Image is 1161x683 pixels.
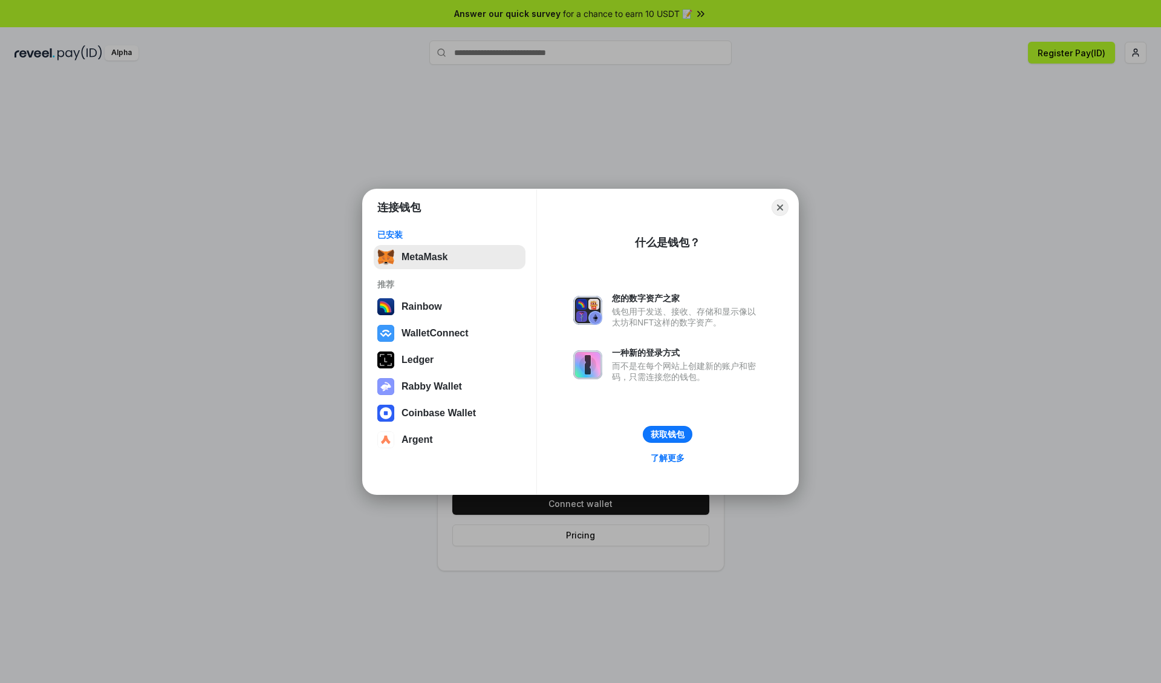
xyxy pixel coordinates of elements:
[402,408,476,419] div: Coinbase Wallet
[377,229,522,240] div: 已安装
[377,431,394,448] img: svg+xml,%3Csvg%20width%3D%2228%22%20height%3D%2228%22%20viewBox%3D%220%200%2028%2028%22%20fill%3D...
[643,450,692,466] a: 了解更多
[651,429,685,440] div: 获取钱包
[377,351,394,368] img: svg+xml,%3Csvg%20xmlns%3D%22http%3A%2F%2Fwww.w3.org%2F2000%2Fsvg%22%20width%3D%2228%22%20height%3...
[377,405,394,422] img: svg+xml,%3Csvg%20width%3D%2228%22%20height%3D%2228%22%20viewBox%3D%220%200%2028%2028%22%20fill%3D...
[772,199,789,216] button: Close
[377,279,522,290] div: 推荐
[402,328,469,339] div: WalletConnect
[651,453,685,463] div: 了解更多
[377,249,394,266] img: svg+xml,%3Csvg%20fill%3D%22none%22%20height%3D%2233%22%20viewBox%3D%220%200%2035%2033%22%20width%...
[402,381,462,392] div: Rabby Wallet
[643,426,692,443] button: 获取钱包
[377,325,394,342] img: svg+xml,%3Csvg%20width%3D%2228%22%20height%3D%2228%22%20viewBox%3D%220%200%2028%2028%22%20fill%3D...
[377,200,421,215] h1: 连接钱包
[612,361,762,382] div: 而不是在每个网站上创建新的账户和密码，只需连接您的钱包。
[612,293,762,304] div: 您的数字资产之家
[612,347,762,358] div: 一种新的登录方式
[374,245,525,269] button: MetaMask
[573,296,602,325] img: svg+xml,%3Csvg%20xmlns%3D%22http%3A%2F%2Fwww.w3.org%2F2000%2Fsvg%22%20fill%3D%22none%22%20viewBox...
[402,434,433,445] div: Argent
[374,295,525,319] button: Rainbow
[374,348,525,372] button: Ledger
[377,298,394,315] img: svg+xml,%3Csvg%20width%3D%22120%22%20height%3D%22120%22%20viewBox%3D%220%200%20120%20120%22%20fil...
[377,378,394,395] img: svg+xml,%3Csvg%20xmlns%3D%22http%3A%2F%2Fwww.w3.org%2F2000%2Fsvg%22%20fill%3D%22none%22%20viewBox...
[374,428,525,452] button: Argent
[573,350,602,379] img: svg+xml,%3Csvg%20xmlns%3D%22http%3A%2F%2Fwww.w3.org%2F2000%2Fsvg%22%20fill%3D%22none%22%20viewBox...
[402,355,434,365] div: Ledger
[402,301,442,312] div: Rainbow
[374,321,525,345] button: WalletConnect
[612,306,762,328] div: 钱包用于发送、接收、存储和显示像以太坊和NFT这样的数字资产。
[402,252,447,263] div: MetaMask
[635,235,700,250] div: 什么是钱包？
[374,374,525,399] button: Rabby Wallet
[374,401,525,425] button: Coinbase Wallet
